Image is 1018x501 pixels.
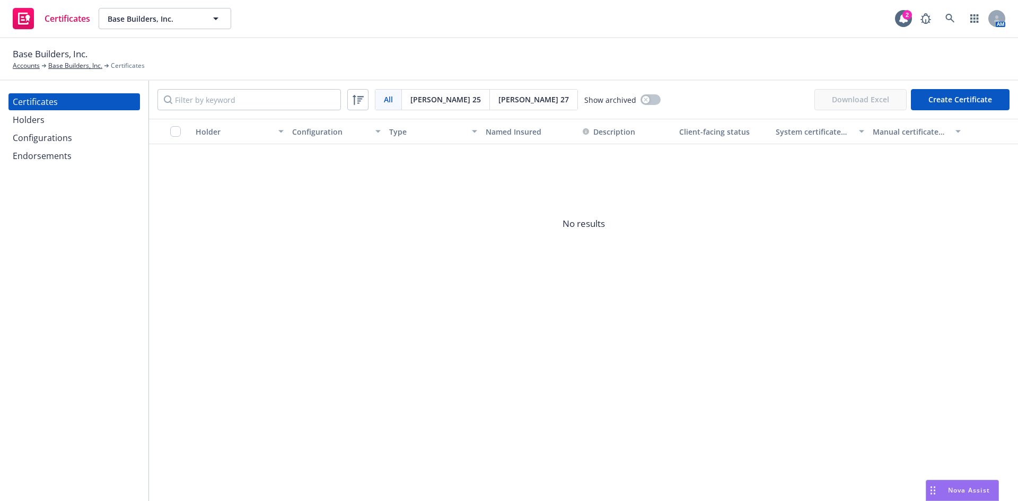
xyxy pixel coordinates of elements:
[149,144,1018,303] span: No results
[13,111,45,128] div: Holders
[584,94,636,106] span: Show archived
[111,61,145,71] span: Certificates
[911,89,1010,110] button: Create Certificate
[384,94,393,105] span: All
[170,126,181,137] input: Select all
[679,126,767,137] div: Client-facing status
[389,126,466,137] div: Type
[814,89,907,110] span: Download Excel
[776,126,852,137] div: System certificate last generated
[8,129,140,146] a: Configurations
[926,480,940,500] div: Drag to move
[48,61,102,71] a: Base Builders, Inc.
[13,147,72,164] div: Endorsements
[13,129,72,146] div: Configurations
[8,147,140,164] a: Endorsements
[292,126,368,137] div: Configuration
[108,13,199,24] span: Base Builders, Inc.
[964,8,985,29] a: Switch app
[915,8,936,29] a: Report a Bug
[940,8,961,29] a: Search
[8,111,140,128] a: Holders
[8,93,140,110] a: Certificates
[288,119,384,144] button: Configuration
[45,14,90,23] span: Certificates
[13,93,58,110] div: Certificates
[868,119,965,144] button: Manual certificate last generated
[196,126,272,137] div: Holder
[926,480,999,501] button: Nova Assist
[498,94,569,105] span: [PERSON_NAME] 27
[486,126,574,137] div: Named Insured
[948,486,990,495] span: Nova Assist
[8,4,94,33] a: Certificates
[873,126,949,137] div: Manual certificate last generated
[13,47,87,61] span: Base Builders, Inc.
[481,119,578,144] button: Named Insured
[675,119,771,144] button: Client-facing status
[385,119,481,144] button: Type
[410,94,481,105] span: [PERSON_NAME] 25
[583,126,635,137] button: Description
[99,8,231,29] button: Base Builders, Inc.
[771,119,868,144] button: System certificate last generated
[902,10,912,20] div: 2
[13,61,40,71] a: Accounts
[191,119,288,144] button: Holder
[157,89,341,110] input: Filter by keyword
